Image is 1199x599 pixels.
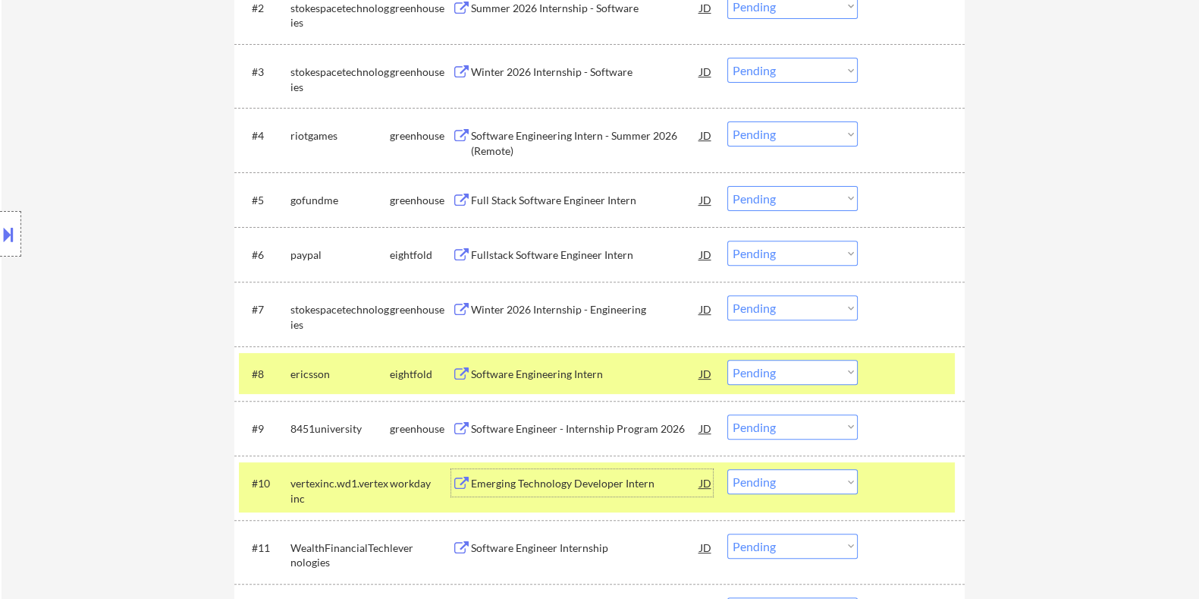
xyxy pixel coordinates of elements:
[290,476,389,506] div: vertexinc.wd1.vertexinc
[698,295,713,323] div: JD
[698,58,713,85] div: JD
[290,193,389,208] div: gofundme
[389,541,451,556] div: lever
[290,65,389,94] div: stokespacetechnologies
[290,1,389,30] div: stokespacetechnologies
[698,469,713,497] div: JD
[698,534,713,561] div: JD
[470,193,699,208] div: Full Stack Software Engineer Intern
[698,360,713,387] div: JD
[290,541,389,570] div: WealthFinancialTechnologies
[470,541,699,556] div: Software Engineer Internship
[290,247,389,263] div: paypal
[290,367,389,382] div: ericsson
[470,367,699,382] div: Software Engineering Intern
[389,193,451,208] div: greenhouse
[698,121,713,149] div: JD
[698,415,713,442] div: JD
[470,1,699,16] div: Summer 2026 Internship - Software
[389,1,451,16] div: greenhouse
[290,421,389,437] div: 8451university
[389,421,451,437] div: greenhouse
[698,186,713,213] div: JD
[389,367,451,382] div: eightfold
[251,65,278,80] div: #3
[389,65,451,80] div: greenhouse
[389,128,451,143] div: greenhouse
[389,302,451,317] div: greenhouse
[470,476,699,491] div: Emerging Technology Developer Intern
[251,421,278,437] div: #9
[470,302,699,317] div: Winter 2026 Internship - Engineering
[290,128,389,143] div: riotgames
[251,541,278,556] div: #11
[698,241,713,268] div: JD
[389,476,451,491] div: workday
[290,302,389,332] div: stokespacetechnologies
[470,247,699,263] div: Fullstack Software Engineer Intern
[251,476,278,491] div: #10
[389,247,451,263] div: eightfold
[470,128,699,158] div: Software Engineering Intern - Summer 2026 (Remote)
[470,421,699,437] div: Software Engineer - Internship Program 2026
[470,65,699,80] div: Winter 2026 Internship - Software
[251,1,278,16] div: #2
